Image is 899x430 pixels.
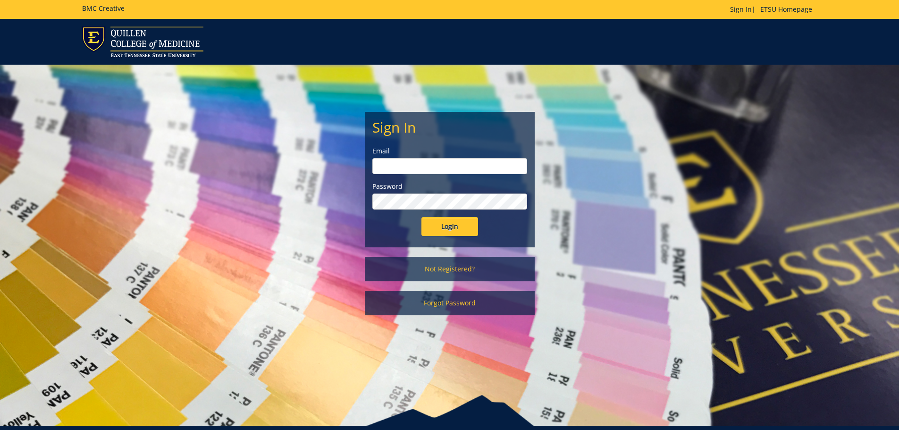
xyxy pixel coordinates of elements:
a: Not Registered? [365,257,535,281]
p: | [730,5,817,14]
label: Password [372,182,527,191]
label: Email [372,146,527,156]
a: Forgot Password [365,291,535,315]
h5: BMC Creative [82,5,125,12]
img: ETSU logo [82,26,203,57]
input: Login [421,217,478,236]
a: Sign In [730,5,752,14]
a: ETSU Homepage [756,5,817,14]
h2: Sign In [372,119,527,135]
